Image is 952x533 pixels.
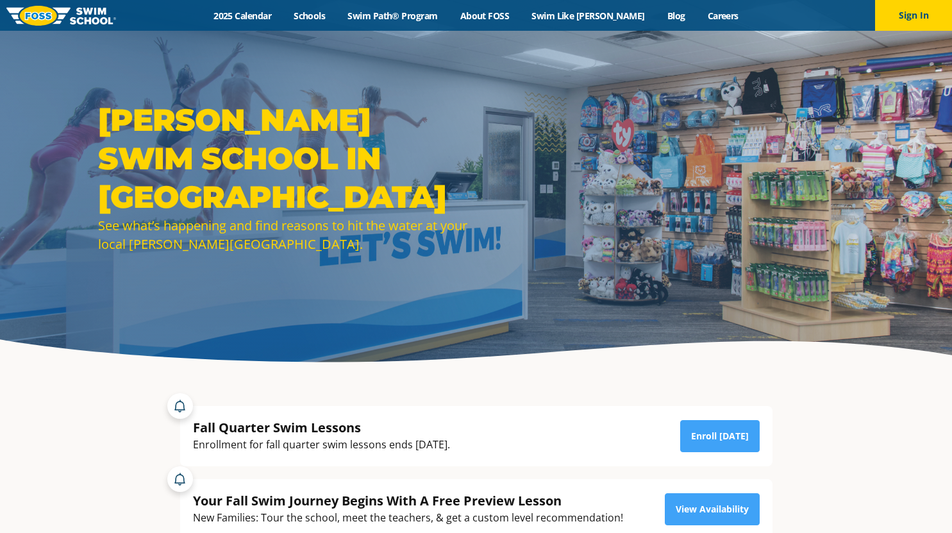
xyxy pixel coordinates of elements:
a: Blog [656,10,696,22]
div: New Families: Tour the school, meet the teachers, & get a custom level recommendation! [193,509,623,527]
div: See what’s happening and find reasons to hit the water at your local [PERSON_NAME][GEOGRAPHIC_DATA]. [98,216,470,253]
h1: [PERSON_NAME] Swim School in [GEOGRAPHIC_DATA] [98,101,470,216]
a: About FOSS [449,10,521,22]
a: View Availability [665,493,760,525]
a: Schools [283,10,337,22]
div: Your Fall Swim Journey Begins With A Free Preview Lesson [193,492,623,509]
a: Careers [696,10,749,22]
div: Enrollment for fall quarter swim lessons ends [DATE]. [193,436,450,453]
img: FOSS Swim School Logo [6,6,116,26]
div: Fall Quarter Swim Lessons [193,419,450,436]
a: 2025 Calendar [203,10,283,22]
a: Enroll [DATE] [680,420,760,452]
a: Swim Path® Program [337,10,449,22]
a: Swim Like [PERSON_NAME] [521,10,656,22]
